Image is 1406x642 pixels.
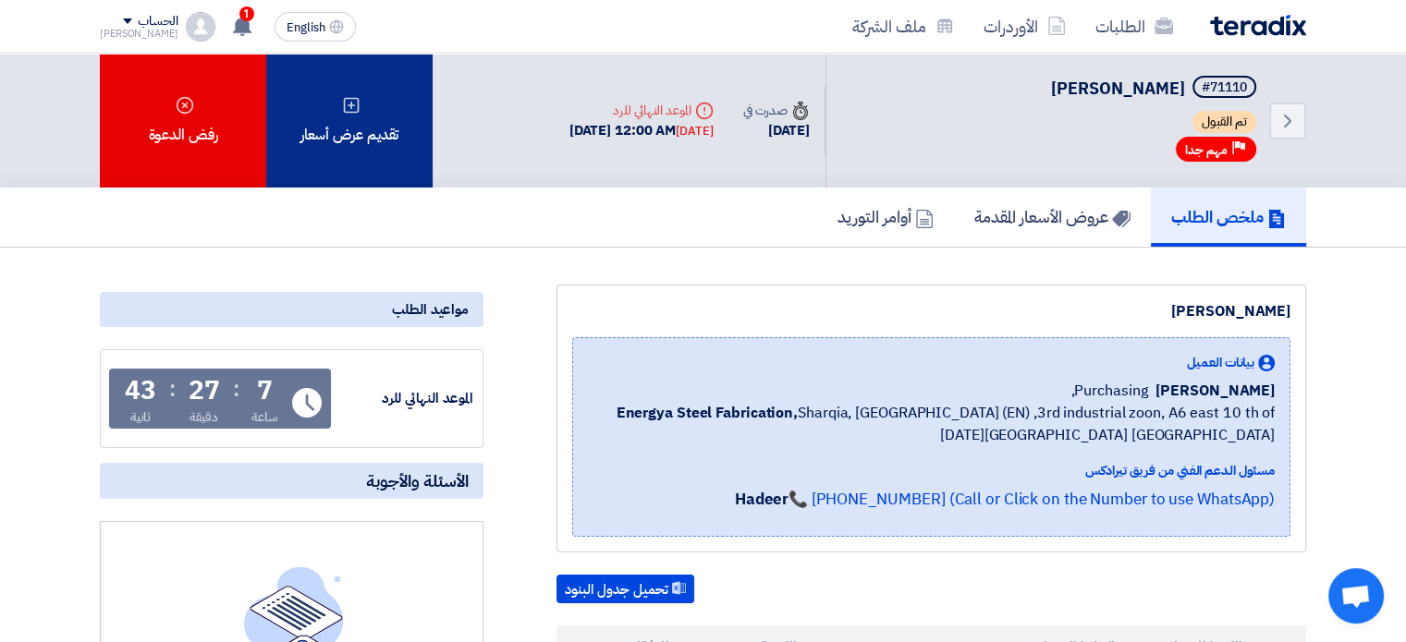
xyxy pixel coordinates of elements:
[1202,81,1247,94] div: #71110
[1171,206,1286,227] h5: ملخص الطلب
[1328,568,1384,624] a: Open chat
[676,122,713,140] div: [DATE]
[1185,141,1228,159] span: مهم جدا
[837,206,934,227] h5: أوامر التوريد
[366,470,469,491] span: الأسئلة والأجوبة
[1151,188,1306,247] a: ملخص الطلب
[572,300,1290,322] div: [PERSON_NAME]
[837,5,969,48] a: ملف الشركة
[743,101,810,120] div: صدرت في
[169,372,176,406] div: :
[257,378,273,404] div: 7
[125,378,156,404] div: 43
[275,12,356,42] button: English
[130,407,152,427] div: ثانية
[588,402,1275,446] span: Sharqia, [GEOGRAPHIC_DATA] (EN) ,3rd industrial zoon, A6 east 10 th of [DATE][GEOGRAPHIC_DATA] [G...
[556,575,694,604] button: تحميل جدول البنود
[190,407,218,427] div: دقيقة
[1192,111,1256,133] span: تم القبول
[617,402,798,424] b: Energya Steel Fabrication,
[1210,15,1306,36] img: Teradix logo
[1051,76,1260,102] h5: رولمان بلي
[266,54,433,188] div: تقديم عرض أسعار
[735,488,789,511] strong: Hadeer
[817,188,954,247] a: أوامر التوريد
[1051,76,1185,101] span: [PERSON_NAME]
[588,461,1275,480] div: مسئول الدعم الفني من فريق تيرادكس
[789,488,1275,511] a: 📞 [PHONE_NUMBER] (Call or Click on the Number to use WhatsApp)
[138,14,177,30] div: الحساب
[100,29,178,39] div: [PERSON_NAME]
[1081,5,1188,48] a: الطلبات
[1187,353,1254,372] span: بيانات العميل
[233,372,239,406] div: :
[1070,380,1148,402] span: Purchasing,
[743,120,810,141] div: [DATE]
[969,5,1081,48] a: الأوردرات
[974,206,1131,227] h5: عروض الأسعار المقدمة
[186,12,215,42] img: profile_test.png
[569,120,714,141] div: [DATE] 12:00 AM
[954,188,1151,247] a: عروض الأسعار المقدمة
[100,54,266,188] div: رفض الدعوة
[100,292,483,327] div: مواعيد الطلب
[1155,380,1275,402] span: [PERSON_NAME]
[189,378,220,404] div: 27
[251,407,278,427] div: ساعة
[335,388,473,409] div: الموعد النهائي للرد
[287,21,325,34] span: English
[239,6,254,21] span: 1
[569,101,714,120] div: الموعد النهائي للرد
